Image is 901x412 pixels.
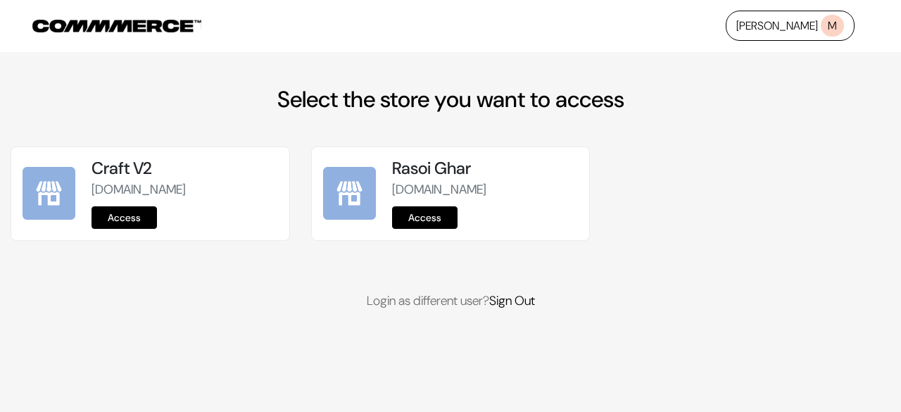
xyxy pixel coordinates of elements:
[11,292,890,311] p: Login as different user?
[726,11,855,41] a: [PERSON_NAME]M
[323,167,376,220] img: Rasoi Ghar
[23,167,75,220] img: Craft V2
[11,86,890,113] h2: Select the store you want to access
[821,15,844,37] span: M
[392,206,458,229] a: Access
[489,292,535,309] a: Sign Out
[392,180,578,199] p: [DOMAIN_NAME]
[92,206,157,229] a: Access
[92,180,277,199] p: [DOMAIN_NAME]
[92,158,277,179] h5: Craft V2
[392,158,578,179] h5: Rasoi Ghar
[32,20,201,32] img: COMMMERCE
